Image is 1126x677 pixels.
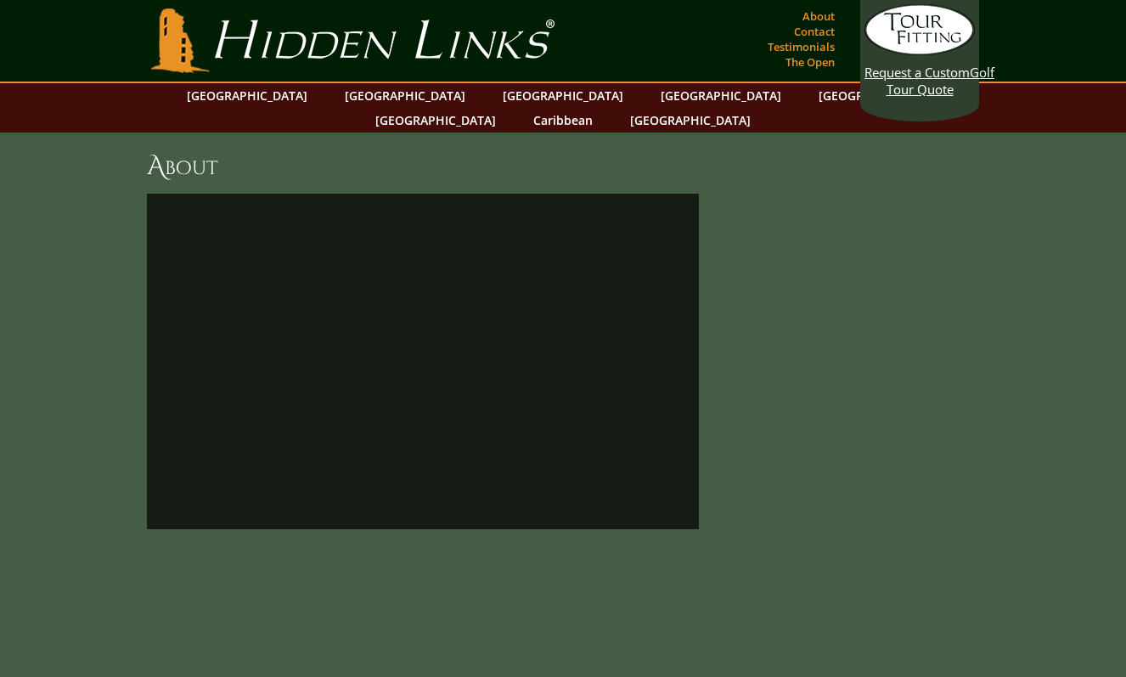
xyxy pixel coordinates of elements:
a: [GEOGRAPHIC_DATA] [622,108,759,133]
a: About [798,4,839,28]
iframe: Why-Sir-Nick-joined-Hidden-Links [164,221,682,512]
a: [GEOGRAPHIC_DATA] [178,83,316,108]
a: Contact [790,20,839,43]
a: Caribbean [525,108,601,133]
a: Testimonials [763,35,839,59]
span: Request a Custom [864,64,970,81]
h1: About [147,150,979,183]
a: Request a CustomGolf Tour Quote [864,4,975,98]
a: [GEOGRAPHIC_DATA] [652,83,790,108]
a: [GEOGRAPHIC_DATA] [810,83,948,108]
a: The Open [781,50,839,74]
a: [GEOGRAPHIC_DATA] [367,108,504,133]
a: [GEOGRAPHIC_DATA] [494,83,632,108]
a: [GEOGRAPHIC_DATA] [336,83,474,108]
